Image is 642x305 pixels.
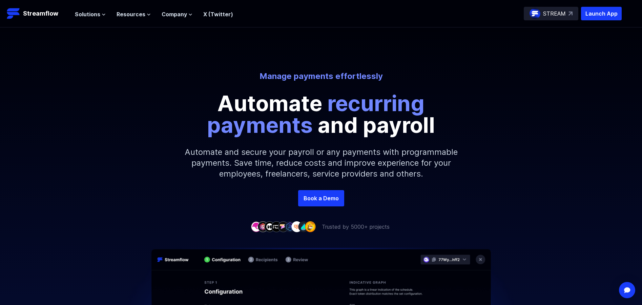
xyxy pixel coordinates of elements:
[581,7,622,20] button: Launch App
[285,221,295,232] img: company-6
[175,136,467,190] p: Automate and secure your payroll or any payments with programmable payments. Save time, reduce co...
[524,7,578,20] a: STREAM
[23,9,58,18] p: Streamflow
[298,190,344,206] a: Book a Demo
[530,8,540,19] img: streamflow-logo-circle.png
[619,282,635,298] div: Open Intercom Messenger
[169,93,474,136] p: Automate and payroll
[162,10,187,18] span: Company
[271,221,282,232] img: company-4
[251,221,262,232] img: company-1
[278,221,289,232] img: company-5
[117,10,151,18] button: Resources
[207,90,424,138] span: recurring payments
[117,10,145,18] span: Resources
[543,9,566,18] p: STREAM
[162,10,192,18] button: Company
[203,11,233,18] a: X (Twitter)
[75,10,106,18] button: Solutions
[298,221,309,232] img: company-8
[264,221,275,232] img: company-3
[7,7,20,20] img: Streamflow Logo
[75,10,100,18] span: Solutions
[305,221,316,232] img: company-9
[568,12,573,16] img: top-right-arrow.svg
[257,221,268,232] img: company-2
[291,221,302,232] img: company-7
[133,71,509,82] p: Manage payments effortlessly
[7,7,68,20] a: Streamflow
[322,223,390,231] p: Trusted by 5000+ projects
